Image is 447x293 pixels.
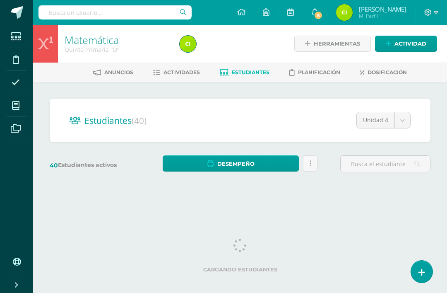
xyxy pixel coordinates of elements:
[84,115,147,126] span: Estudiantes
[394,36,426,51] span: Actividad
[65,46,170,53] div: Quinto Primaria 'D'
[375,36,437,52] a: Actividad
[50,161,140,169] label: Estudiantes activos
[163,155,299,172] a: Desempeño
[368,69,407,75] span: Dosificación
[289,66,340,79] a: Planificación
[294,36,371,52] a: Herramientas
[163,69,200,75] span: Actividades
[360,66,407,79] a: Dosificación
[65,34,170,46] h1: Matemática
[153,66,200,79] a: Actividades
[93,66,133,79] a: Anuncios
[232,69,269,75] span: Estudiantes
[38,5,192,19] input: Busca un usuario...
[180,36,196,52] img: fe63d9e7615476f3086b247c565f807d.png
[357,112,410,128] a: Unidad 4
[220,66,269,79] a: Estudiantes
[132,115,147,126] span: (40)
[314,11,323,20] span: 8
[50,162,58,169] span: 40
[359,5,406,13] span: [PERSON_NAME]
[65,33,119,47] a: Matemática
[314,36,360,51] span: Herramientas
[217,156,255,172] span: Desempeño
[359,12,406,19] span: Mi Perfil
[336,4,353,21] img: fe63d9e7615476f3086b247c565f807d.png
[298,69,340,75] span: Planificación
[341,156,430,172] input: Busca el estudiante aquí...
[363,112,388,128] span: Unidad 4
[104,69,133,75] span: Anuncios
[53,266,427,273] label: Cargando estudiantes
